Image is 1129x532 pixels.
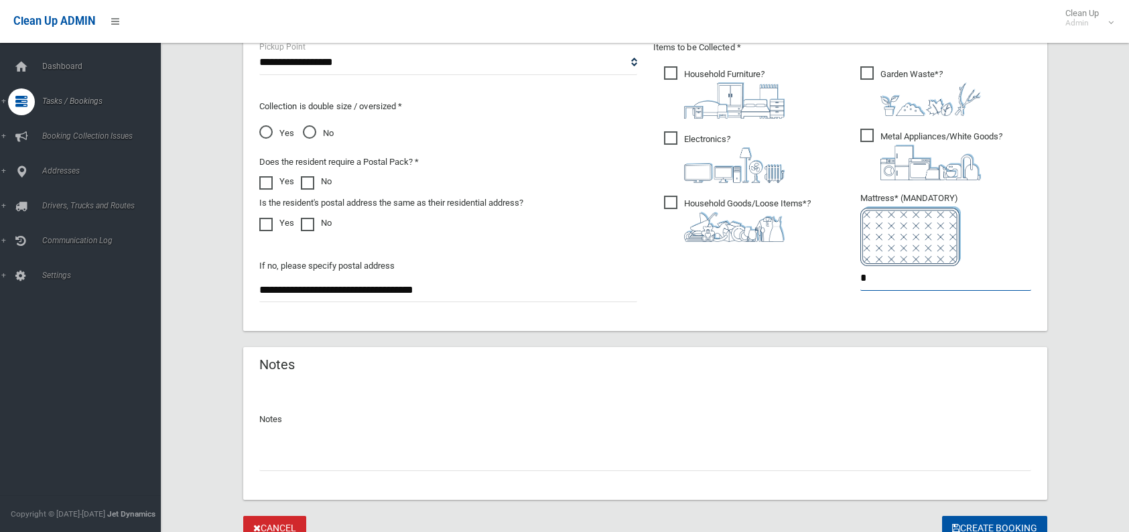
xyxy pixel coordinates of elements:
img: 36c1b0289cb1767239cdd3de9e694f19.png [880,145,981,180]
span: Electronics [664,131,785,183]
img: 4fd8a5c772b2c999c83690221e5242e0.png [880,82,981,116]
label: No [301,174,332,190]
i: ? [684,69,785,119]
label: Yes [259,215,294,231]
img: e7408bece873d2c1783593a074e5cb2f.png [860,206,961,266]
span: Addresses [38,166,171,176]
span: Copyright © [DATE]-[DATE] [11,509,105,519]
i: ? [684,198,811,242]
label: No [301,215,332,231]
span: Yes [259,125,294,141]
span: Communication Log [38,236,171,245]
i: ? [684,134,785,183]
img: b13cc3517677393f34c0a387616ef184.png [684,212,785,242]
span: Drivers, Trucks and Routes [38,201,171,210]
strong: Jet Dynamics [107,509,155,519]
span: Clean Up ADMIN [13,15,95,27]
small: Admin [1065,18,1099,28]
span: Mattress* (MANDATORY) [860,193,1031,266]
label: Yes [259,174,294,190]
header: Notes [243,352,311,378]
img: 394712a680b73dbc3d2a6a3a7ffe5a07.png [684,147,785,183]
span: Household Goods/Loose Items* [664,196,811,242]
label: If no, please specify postal address [259,258,395,274]
i: ? [880,131,1002,180]
p: Items to be Collected * [653,40,1031,56]
span: Booking Collection Issues [38,131,171,141]
span: Garden Waste* [860,66,981,116]
img: aa9efdbe659d29b613fca23ba79d85cb.png [684,82,785,119]
span: No [303,125,334,141]
label: Is the resident's postal address the same as their residential address? [259,195,523,211]
span: Dashboard [38,62,171,71]
span: Tasks / Bookings [38,96,171,106]
span: Settings [38,271,171,280]
p: Collection is double size / oversized * [259,98,637,115]
i: ? [880,69,981,116]
span: Clean Up [1059,8,1112,28]
label: Does the resident require a Postal Pack? * [259,154,419,170]
span: Household Furniture [664,66,785,119]
span: Metal Appliances/White Goods [860,129,1002,180]
p: Notes [259,411,1031,427]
